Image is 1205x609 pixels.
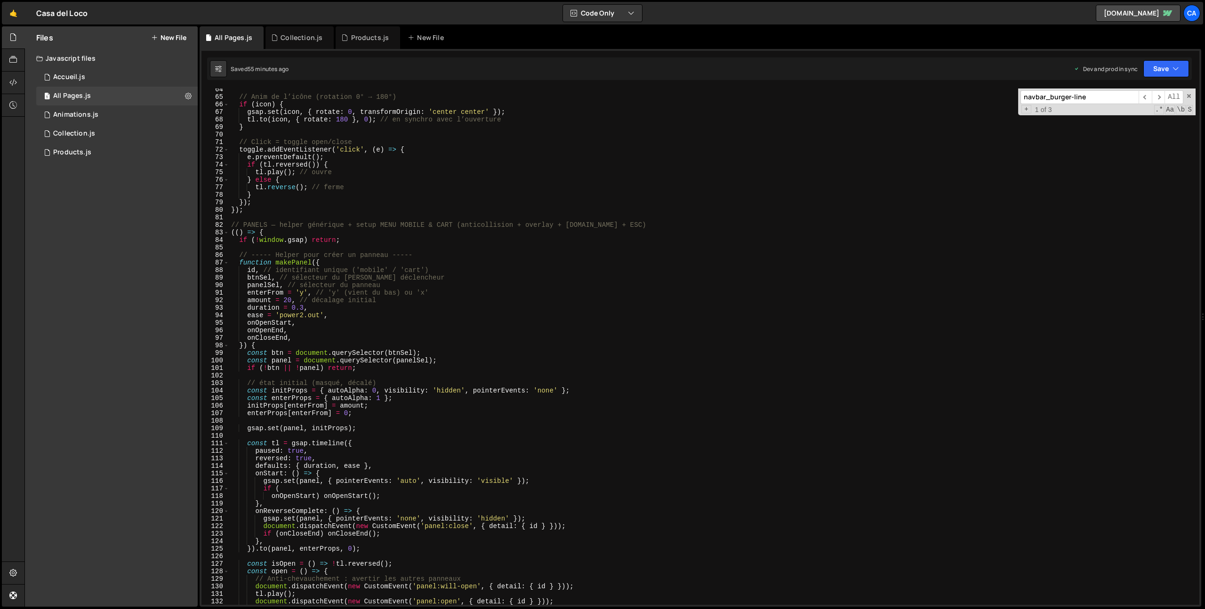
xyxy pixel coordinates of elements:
div: New File [408,33,447,42]
div: Products.js [53,148,91,157]
div: 113 [201,455,229,462]
div: 92 [201,296,229,304]
div: 111 [201,440,229,447]
div: 118 [201,492,229,500]
div: All Pages.js [215,33,252,42]
div: 16791/46116.js [36,124,198,143]
div: 91 [201,289,229,296]
div: 115 [201,470,229,477]
div: 84 [201,236,229,244]
span: ​ [1152,90,1165,104]
div: 121 [201,515,229,522]
div: 66 [201,101,229,108]
div: 119 [201,500,229,507]
div: 87 [201,259,229,266]
div: Animations.js [53,111,98,119]
div: 117 [201,485,229,492]
div: 88 [201,266,229,274]
div: 96 [201,327,229,334]
div: Saved [231,65,289,73]
div: Javascript files [25,49,198,68]
div: 75 [201,168,229,176]
div: Dev and prod in sync [1074,65,1138,73]
div: 16791/45941.js [36,68,198,87]
div: 126 [201,553,229,560]
div: 90 [201,281,229,289]
div: 107 [201,409,229,417]
div: 109 [201,425,229,432]
div: 89 [201,274,229,281]
div: 106 [201,402,229,409]
div: 124 [201,537,229,545]
div: 65 [201,93,229,101]
div: 16791/46302.js [36,143,198,162]
div: 94 [201,312,229,319]
div: 127 [201,560,229,568]
span: 1 [44,93,50,101]
div: 131 [201,590,229,598]
span: 1 of 3 [1031,106,1056,113]
div: 79 [201,199,229,206]
div: 80 [201,206,229,214]
a: Ca [1183,5,1200,22]
div: Collection.js [281,33,322,42]
div: 98 [201,342,229,349]
span: CaseSensitive Search [1165,105,1175,114]
div: 77 [201,184,229,191]
span: ​ [1139,90,1152,104]
div: 104 [201,387,229,394]
div: 68 [201,116,229,123]
div: 83 [201,229,229,236]
div: 95 [201,319,229,327]
div: 67 [201,108,229,116]
div: 116 [201,477,229,485]
div: 100 [201,357,229,364]
input: Search for [1020,90,1139,104]
div: 110 [201,432,229,440]
div: 97 [201,334,229,342]
div: 120 [201,507,229,515]
div: 128 [201,568,229,575]
a: 🤙 [2,2,25,24]
a: [DOMAIN_NAME] [1096,5,1181,22]
div: 112 [201,447,229,455]
div: 55 minutes ago [248,65,289,73]
div: 71 [201,138,229,146]
div: 16791/45882.js [36,87,198,105]
div: 85 [201,244,229,251]
div: 132 [201,598,229,605]
div: 129 [201,575,229,583]
div: 125 [201,545,229,553]
h2: Files [36,32,53,43]
div: 73 [201,153,229,161]
div: 123 [201,530,229,537]
div: 69 [201,123,229,131]
div: Accueil.js [53,73,85,81]
div: 101 [201,364,229,372]
div: 122 [201,522,229,530]
div: Products.js [351,33,389,42]
div: 99 [201,349,229,357]
div: All Pages.js [53,92,91,100]
div: 16791/46000.js [36,105,198,124]
div: 64 [201,86,229,93]
button: Code Only [563,5,642,22]
div: Casa del Loco [36,8,88,19]
div: Collection.js [53,129,95,138]
div: 114 [201,462,229,470]
span: Alt-Enter [1165,90,1183,104]
div: 93 [201,304,229,312]
div: 102 [201,372,229,379]
div: 74 [201,161,229,168]
span: Whole Word Search [1176,105,1186,114]
span: Search In Selection [1187,105,1193,114]
div: 103 [201,379,229,387]
div: 82 [201,221,229,229]
div: 130 [201,583,229,590]
span: RegExp Search [1154,105,1164,114]
div: 81 [201,214,229,221]
span: Toggle Replace mode [1021,105,1031,113]
div: 108 [201,417,229,425]
div: 76 [201,176,229,184]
